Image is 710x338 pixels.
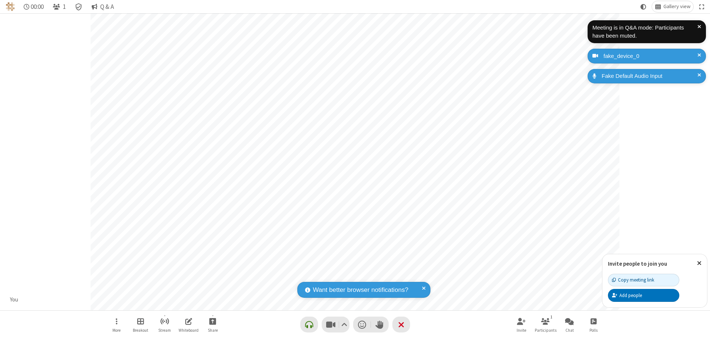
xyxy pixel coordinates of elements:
span: Whiteboard [179,328,199,332]
img: QA Selenium DO NOT DELETE OR CHANGE [6,2,15,11]
label: Invite people to join you [608,260,667,267]
span: Invite [517,328,526,332]
button: Send a reaction [353,317,371,332]
button: Open poll [582,314,605,335]
button: Add people [608,289,679,301]
button: Open participant list [534,314,557,335]
button: Invite participants (⌘+Shift+I) [510,314,532,335]
button: Using system theme [638,1,649,12]
button: Fullscreen [696,1,707,12]
span: Breakout [133,328,148,332]
span: 00:00 [31,3,44,10]
div: You [7,296,21,304]
button: Open chat [558,314,581,335]
button: Start sharing [202,314,224,335]
span: Polls [589,328,598,332]
span: Participants [535,328,557,332]
span: Share [208,328,218,332]
span: Chat [565,328,574,332]
button: Copy meeting link [608,274,679,286]
div: Timer [21,1,47,12]
button: Q & A [88,1,117,12]
span: Gallery view [663,4,690,10]
button: Change layout [652,1,693,12]
div: fake_device_0 [601,52,700,61]
button: Close popover [692,254,707,272]
button: Video setting [339,317,349,332]
span: More [112,328,121,332]
button: Start streaming [153,314,176,335]
span: Stream [158,328,171,332]
button: Connect your audio [300,317,318,332]
div: 1 [548,314,555,320]
div: Copy meeting link [612,276,654,283]
span: Q & A [100,3,114,10]
div: Fake Default Audio Input [599,72,700,80]
button: Open participant list [50,1,69,12]
span: Want better browser notifications? [313,285,408,295]
button: Manage Breakout Rooms [129,314,152,335]
button: Open shared whiteboard [177,314,200,335]
button: Raise hand [371,317,389,332]
button: End or leave meeting [392,317,410,332]
button: Stop video (⌘+Shift+V) [322,317,349,332]
div: Meeting is in Q&A mode: Participants have been muted. [592,24,697,40]
div: Meeting details Encryption enabled [72,1,86,12]
span: 1 [63,3,66,10]
button: Open menu [105,314,128,335]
